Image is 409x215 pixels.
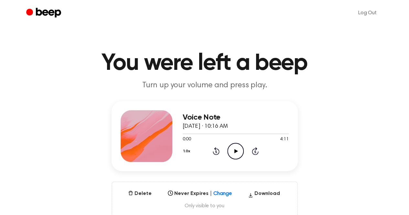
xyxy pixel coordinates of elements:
span: 0:00 [183,136,191,143]
span: 4:11 [280,136,288,143]
h1: You were left a beep [39,52,370,75]
button: Delete [125,190,154,198]
a: Beep [26,7,63,19]
button: 1.0x [183,146,193,157]
span: [DATE] · 10:16 AM [183,124,228,129]
span: Only visible to you [120,203,289,209]
a: Log Out [352,5,383,21]
button: Download [245,190,283,200]
p: Turn up your volume and press play. [81,80,329,91]
h3: Voice Note [183,113,289,122]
